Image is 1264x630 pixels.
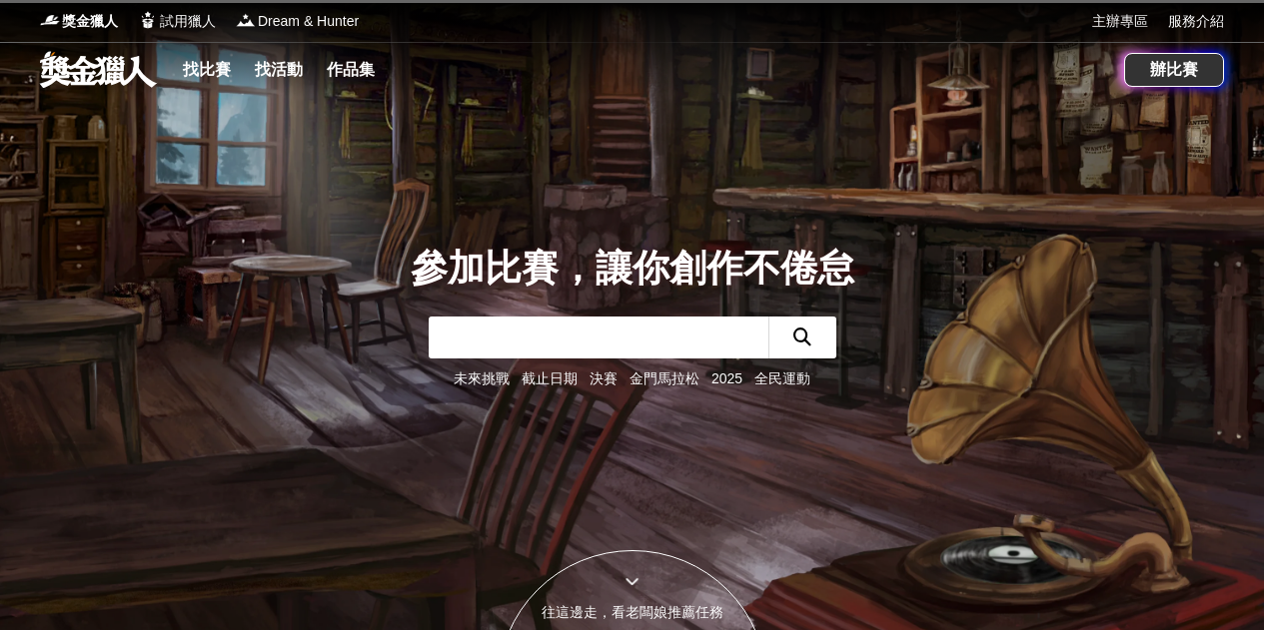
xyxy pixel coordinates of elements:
[590,370,618,386] a: 決賽
[454,370,510,386] a: 未來挑戰
[247,56,311,84] a: 找活動
[236,10,256,30] img: Logo
[40,11,118,32] a: Logo獎金獵人
[1124,53,1224,87] a: 辦比賽
[62,11,118,32] span: 獎金獵人
[160,11,216,32] span: 試用獵人
[630,370,699,386] a: 金門馬拉松
[711,370,742,386] a: 2025
[138,11,216,32] a: Logo試用獵人
[319,56,383,84] a: 作品集
[138,10,158,30] img: Logo
[1168,11,1224,32] a: 服務介紹
[499,602,766,623] div: 往這邊走，看老闆娘推薦任務
[40,10,60,30] img: Logo
[258,11,359,32] span: Dream & Hunter
[1092,11,1148,32] a: 主辦專區
[236,11,359,32] a: LogoDream & Hunter
[175,56,239,84] a: 找比賽
[522,370,578,386] a: 截止日期
[411,241,854,297] div: 參加比賽，讓你創作不倦怠
[754,370,810,386] a: 全民運動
